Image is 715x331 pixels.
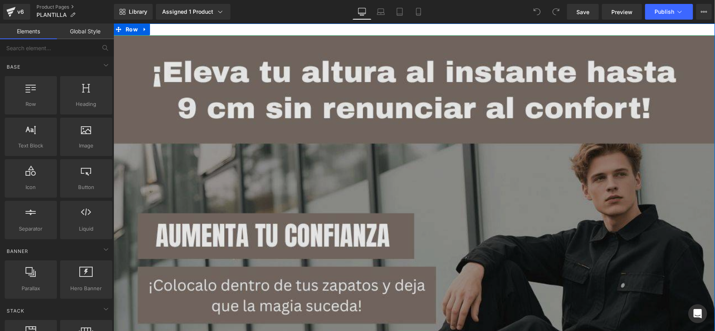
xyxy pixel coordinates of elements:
[16,7,26,17] div: v6
[576,8,589,16] span: Save
[7,183,55,191] span: Icon
[62,142,110,150] span: Image
[602,4,642,20] a: Preview
[548,4,564,20] button: Redo
[114,4,153,20] a: New Library
[390,4,409,20] a: Tablet
[655,9,674,15] span: Publish
[7,284,55,293] span: Parallax
[529,4,545,20] button: Undo
[62,100,110,108] span: Heading
[611,8,633,16] span: Preview
[7,225,55,233] span: Separator
[353,4,371,20] a: Desktop
[37,4,114,10] a: Product Pages
[62,225,110,233] span: Liquid
[6,63,21,71] span: Base
[57,24,114,39] a: Global Style
[162,8,224,16] div: Assigned 1 Product
[696,4,712,20] button: More
[7,100,55,108] span: Row
[6,307,25,315] span: Stack
[7,142,55,150] span: Text Block
[62,284,110,293] span: Hero Banner
[688,304,707,323] div: Open Intercom Messenger
[37,12,67,18] span: PLANTILLA
[6,247,29,255] span: Banner
[62,183,110,191] span: Button
[3,4,30,20] a: v6
[409,4,428,20] a: Mobile
[129,8,147,15] span: Library
[371,4,390,20] a: Laptop
[645,4,693,20] button: Publish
